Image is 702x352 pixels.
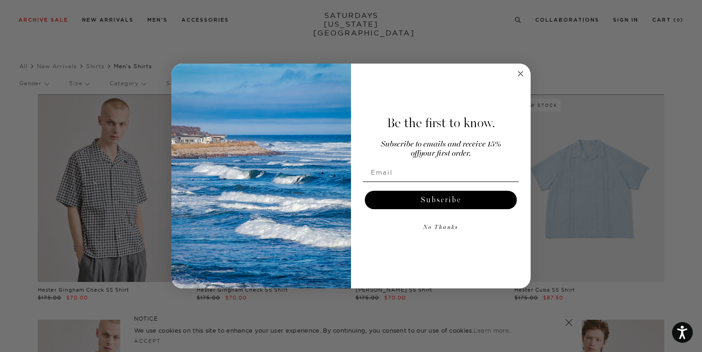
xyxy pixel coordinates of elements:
span: off [411,150,419,158]
button: Close dialog [515,68,526,79]
button: No Thanks [363,218,519,237]
span: Subscribe to emails and receive 15% [381,141,501,148]
span: your first order. [419,150,471,158]
button: Subscribe [365,191,517,209]
input: Email [363,163,519,182]
span: Be the first to know. [387,115,495,131]
img: 125c788d-000d-4f3e-b05a-1b92b2a23ec9.jpeg [171,64,351,288]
